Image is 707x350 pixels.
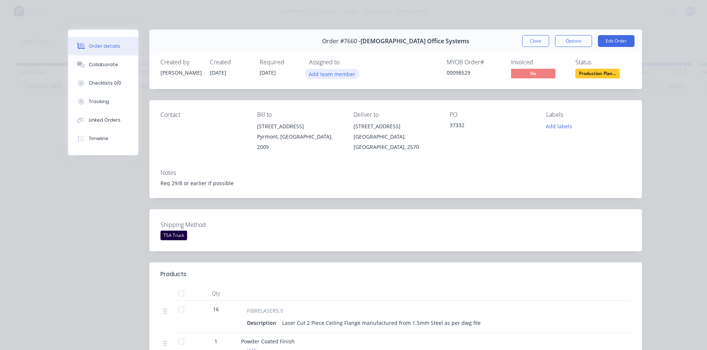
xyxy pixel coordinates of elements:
[257,132,342,152] div: Pyrmont, [GEOGRAPHIC_DATA], 2009
[353,121,438,152] div: [STREET_ADDRESS][GEOGRAPHIC_DATA], [GEOGRAPHIC_DATA], 2570
[210,69,226,76] span: [DATE]
[309,69,359,79] button: Add team member
[210,59,251,66] div: Created
[160,270,186,279] div: Products
[68,37,138,55] button: Order details
[322,38,361,45] span: Order #7660 -
[279,317,484,328] div: Laser Cut 2 Piece Ceiling Flange manufactured from 1.5mm Steel as per dwg file
[194,286,238,301] div: Qty
[450,111,534,118] div: PO
[361,38,469,45] span: [DEMOGRAPHIC_DATA] Office Systems
[447,59,502,66] div: MYOB Order #
[511,69,555,78] span: No
[353,132,438,152] div: [GEOGRAPHIC_DATA], [GEOGRAPHIC_DATA], 2570
[89,61,118,68] div: Collaborate
[160,169,631,176] div: Notes
[511,59,566,66] div: Invoiced
[542,121,576,131] button: Add labels
[68,129,138,148] button: Timeline
[160,69,201,77] div: [PERSON_NAME]
[68,111,138,129] button: Linked Orders
[160,111,245,118] div: Contact
[89,98,109,105] div: Tracking
[89,135,108,142] div: Timeline
[309,59,383,66] div: Assigned to
[247,307,283,315] span: FIBRELASER5.0
[89,117,121,123] div: Linked Orders
[546,111,631,118] div: Labels
[160,179,631,187] div: Req 29/8 or earlier if possible
[247,317,279,328] div: Description
[450,121,534,132] div: 37332
[260,59,300,66] div: Required
[555,35,592,47] button: Options
[68,92,138,111] button: Tracking
[575,59,631,66] div: Status
[305,69,359,79] button: Add team member
[214,337,217,345] span: 1
[257,121,342,132] div: [STREET_ADDRESS]
[68,74,138,92] button: Checklists 0/0
[160,231,187,240] div: TSA Truck
[353,121,438,132] div: [STREET_ADDRESS]
[160,59,201,66] div: Created by
[260,69,276,76] span: [DATE]
[257,121,342,152] div: [STREET_ADDRESS]Pyrmont, [GEOGRAPHIC_DATA], 2009
[160,220,253,229] label: Shipping Method
[522,35,549,47] button: Close
[89,80,121,86] div: Checklists 0/0
[213,305,219,313] span: 16
[89,43,120,50] div: Order details
[353,111,438,118] div: Deliver to
[447,69,502,77] div: 00098529
[241,338,295,345] span: Powder Coated Finish
[575,69,620,80] button: Production Plan...
[598,35,635,47] button: Edit Order
[575,69,620,78] span: Production Plan...
[257,111,342,118] div: Bill to
[68,55,138,74] button: Collaborate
